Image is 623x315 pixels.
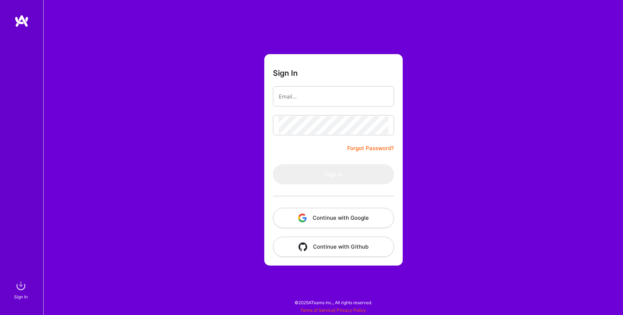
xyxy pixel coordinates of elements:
button: Continue with Google [273,208,394,228]
button: Continue with Github [273,237,394,257]
div: Sign In [14,293,28,301]
button: Sign In [273,164,394,184]
a: Forgot Password? [347,144,394,153]
span: | [300,307,366,313]
div: © 2025 ATeams Inc., All rights reserved. [43,293,623,311]
a: sign inSign In [15,279,28,301]
a: Terms of Service [300,307,334,313]
img: icon [298,214,307,222]
img: icon [299,242,307,251]
input: Email... [279,87,388,106]
h3: Sign In [273,69,298,78]
img: sign in [14,279,28,293]
img: logo [14,14,29,27]
a: Privacy Policy [337,307,366,313]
